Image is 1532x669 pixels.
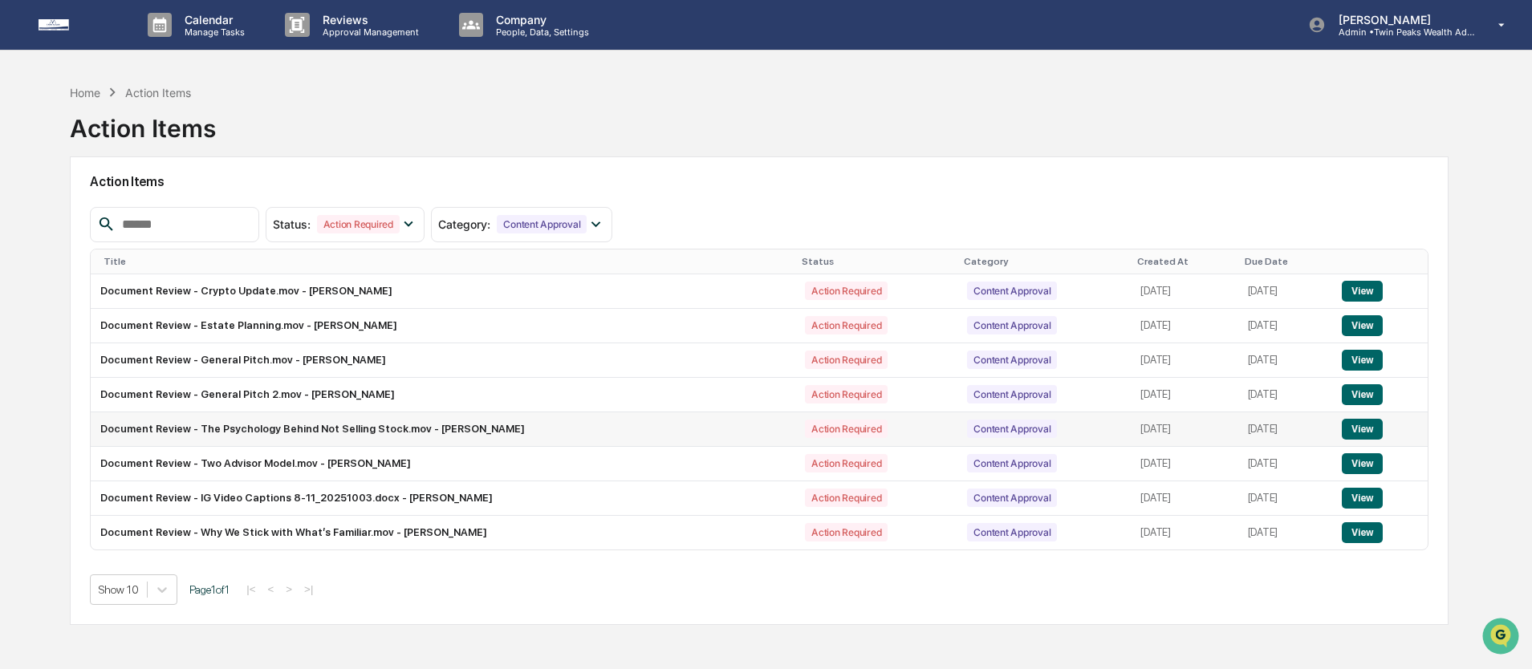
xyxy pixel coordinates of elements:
button: |< [242,582,260,596]
span: Pylon [160,272,194,284]
div: Action Required [317,215,400,233]
td: Document Review - General Pitch 2.mov - [PERSON_NAME] [91,378,795,412]
img: 1746055101610-c473b297-6a78-478c-a979-82029cc54cd1 [16,123,45,152]
p: Calendar [172,13,253,26]
div: Content Approval [967,385,1057,403]
p: Manage Tasks [172,26,253,38]
div: Action Required [805,385,888,403]
div: Action Required [805,523,888,541]
a: View [1342,457,1383,469]
div: Title [104,256,789,267]
td: [DATE] [1238,343,1332,378]
a: 🖐️Preclearance [10,196,110,225]
div: Due Date [1245,256,1326,267]
td: Document Review - General Pitch.mov - [PERSON_NAME] [91,343,795,378]
td: Document Review - IG Video Captions 8-11_20251003.docx - [PERSON_NAME] [91,481,795,516]
div: Action Required [805,282,888,300]
div: Content Approval [967,282,1057,300]
td: [DATE] [1131,516,1237,549]
td: [DATE] [1131,343,1237,378]
td: [DATE] [1238,274,1332,309]
td: [DATE] [1131,447,1237,481]
span: Status : [273,217,311,231]
td: [DATE] [1238,481,1332,516]
div: Content Approval [967,454,1057,472]
span: Category : [438,217,490,231]
div: Content Approval [967,523,1057,541]
div: Category [964,256,1124,267]
div: Action Items [70,101,216,143]
td: [DATE] [1131,309,1237,343]
button: < [263,582,279,596]
div: 🖐️ [16,204,29,217]
button: View [1342,488,1383,509]
a: View [1342,423,1383,435]
iframe: Open customer support [1481,616,1524,659]
a: View [1342,319,1383,331]
div: Action Required [805,489,888,507]
div: Status [802,256,951,267]
td: [DATE] [1238,309,1332,343]
p: People, Data, Settings [483,26,597,38]
p: Approval Management [310,26,427,38]
span: Page 1 of 1 [189,583,230,596]
span: Attestations [132,202,199,218]
td: [DATE] [1131,481,1237,516]
td: [DATE] [1131,274,1237,309]
td: [DATE] [1131,412,1237,447]
td: [DATE] [1131,378,1237,412]
div: Created At [1137,256,1231,267]
td: Document Review - Why We Stick with What’s Familiar.mov - [PERSON_NAME] [91,516,795,549]
p: Reviews [310,13,427,26]
td: Document Review - Estate Planning.mov - [PERSON_NAME] [91,309,795,343]
div: Action Required [805,351,888,369]
span: Data Lookup [32,233,101,249]
div: Action Items [125,86,191,99]
td: [DATE] [1238,516,1332,549]
td: [DATE] [1238,447,1332,481]
div: Content Approval [967,420,1057,438]
div: 🗄️ [116,204,129,217]
button: View [1342,281,1383,302]
p: How can we help? [16,34,292,59]
td: Document Review - Crypto Update.mov - [PERSON_NAME] [91,274,795,309]
div: Start new chat [55,123,263,139]
span: Preclearance [32,202,104,218]
img: logo [39,19,116,30]
td: [DATE] [1238,378,1332,412]
a: 🔎Data Lookup [10,226,108,255]
button: View [1342,453,1383,474]
div: 🔎 [16,234,29,247]
button: View [1342,315,1383,336]
button: >| [299,582,318,596]
a: 🗄️Attestations [110,196,205,225]
p: Company [483,13,597,26]
a: View [1342,388,1383,400]
td: Document Review - Two Advisor Model.mov - [PERSON_NAME] [91,447,795,481]
td: [DATE] [1238,412,1332,447]
button: View [1342,419,1383,440]
a: View [1342,492,1383,504]
a: View [1342,354,1383,366]
p: Admin • Twin Peaks Wealth Advisors [1326,26,1475,38]
div: Content Approval [967,489,1057,507]
div: Content Approval [967,316,1057,334]
td: Document Review - The Psychology Behind Not Selling Stock.mov - [PERSON_NAME] [91,412,795,447]
button: Start new chat [273,128,292,147]
button: View [1342,350,1383,371]
div: We're available if you need us! [55,139,203,152]
a: View [1342,526,1383,538]
button: > [281,582,297,596]
button: View [1342,384,1383,405]
div: Action Required [805,454,888,472]
div: Home [70,86,100,99]
div: Action Required [805,316,888,334]
button: View [1342,522,1383,543]
a: View [1342,285,1383,297]
div: Content Approval [967,351,1057,369]
a: Powered byPylon [113,271,194,284]
p: [PERSON_NAME] [1326,13,1475,26]
h2: Action Items [90,174,1428,189]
